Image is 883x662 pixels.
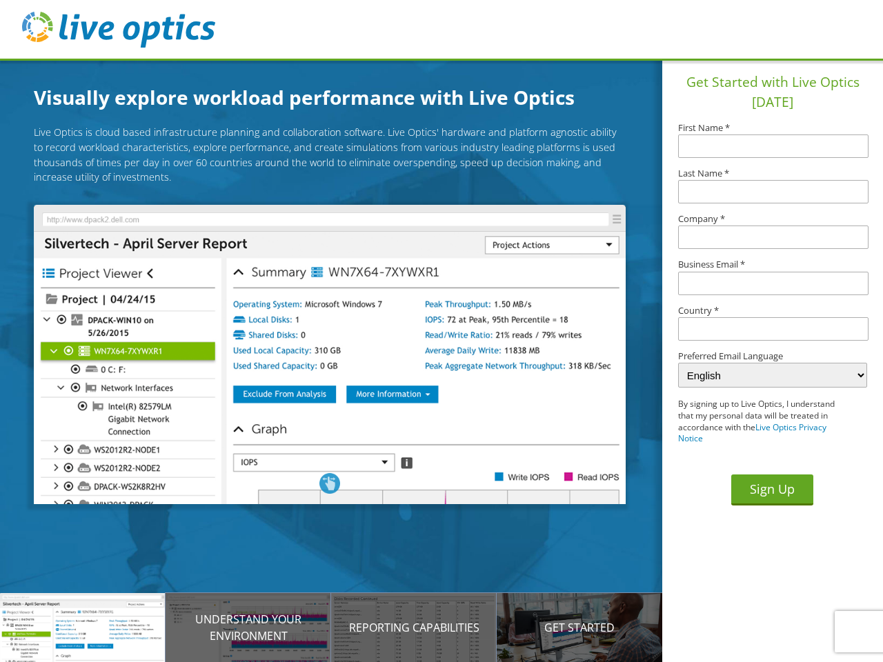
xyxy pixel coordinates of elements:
p: Reporting Capabilities [331,619,497,636]
button: Sign Up [731,474,813,505]
label: Country * [678,306,867,315]
p: Understand your environment [166,611,331,644]
h1: Get Started with Live Optics [DATE] [668,72,877,112]
label: First Name * [678,123,867,132]
p: Get Started [497,619,662,636]
p: By signing up to Live Optics, I understand that my personal data will be treated in accordance wi... [678,399,848,445]
img: Introducing Live Optics [34,205,625,504]
label: Company * [678,214,867,223]
a: Live Optics Privacy Notice [678,421,826,445]
img: live_optics_svg.svg [22,12,215,48]
h1: Visually explore workload performance with Live Optics [34,83,641,112]
label: Preferred Email Language [678,352,867,361]
label: Business Email * [678,260,867,269]
label: Last Name * [678,169,867,178]
p: Live Optics is cloud based infrastructure planning and collaboration software. Live Optics' hardw... [34,125,625,184]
